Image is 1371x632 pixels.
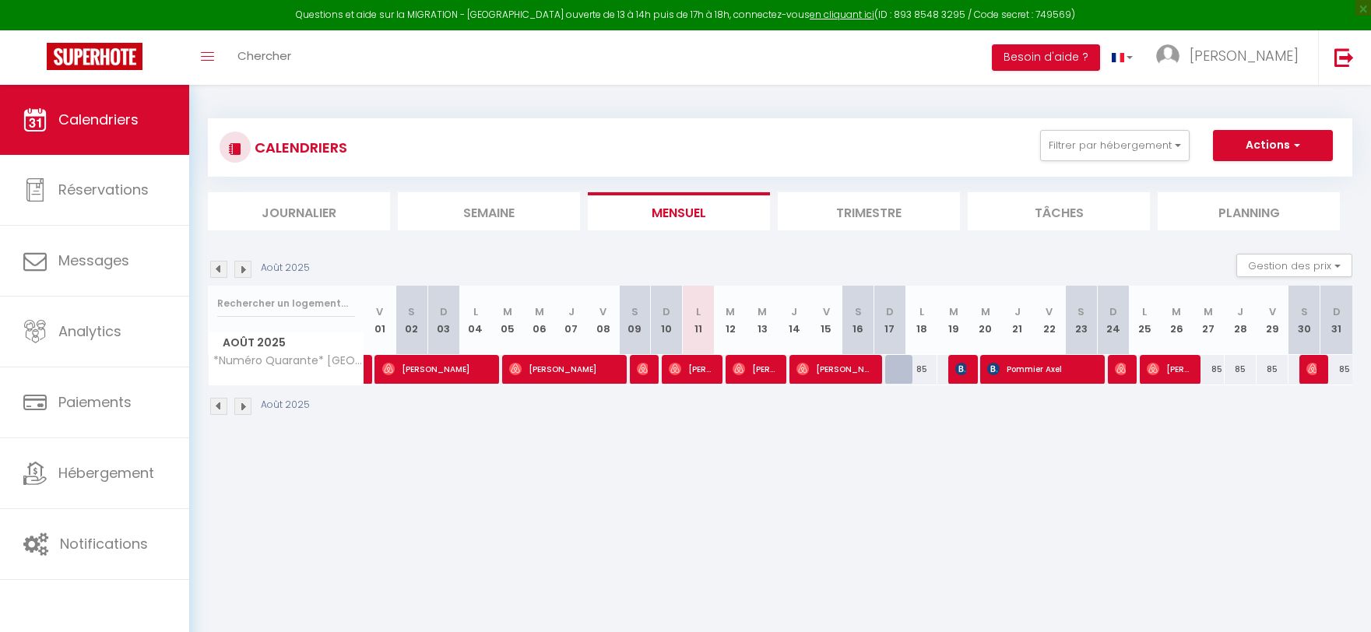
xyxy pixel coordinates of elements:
th: 21 [1001,286,1033,355]
th: 12 [715,286,747,355]
div: 85 [1257,355,1288,384]
th: 23 [1065,286,1097,355]
span: Chercher [237,47,291,64]
abbr: M [758,304,767,319]
abbr: M [503,304,512,319]
abbr: L [696,304,701,319]
th: 28 [1225,286,1257,355]
span: [PERSON_NAME] [733,354,775,384]
abbr: V [823,304,830,319]
th: 26 [1161,286,1193,355]
th: 05 [491,286,523,355]
th: 07 [555,286,587,355]
th: 27 [1193,286,1225,355]
abbr: M [726,304,735,319]
th: 09 [619,286,651,355]
input: Rechercher un logement... [217,290,355,318]
abbr: S [855,304,862,319]
abbr: S [631,304,638,319]
span: *Numéro Quarante* [GEOGRAPHIC_DATA] [211,355,367,367]
th: 25 [1129,286,1161,355]
th: 10 [651,286,683,355]
a: ... [PERSON_NAME] [1144,30,1318,85]
span: Notifications [60,534,148,553]
span: [PERSON_NAME] [1147,354,1190,384]
span: [PERSON_NAME] [1115,354,1126,384]
span: [PERSON_NAME] [669,354,712,384]
span: Valentine Dubar [637,354,648,384]
th: 13 [747,286,779,355]
img: logout [1334,47,1354,67]
img: ... [1156,44,1179,68]
button: Actions [1213,130,1333,161]
span: [PERSON_NAME] [509,354,616,384]
span: Hébergement [58,463,154,483]
abbr: D [886,304,894,319]
div: 85 [1320,355,1352,384]
th: 01 [364,286,396,355]
abbr: D [1333,304,1341,319]
th: 22 [1033,286,1065,355]
span: [PERSON_NAME] [796,354,871,384]
abbr: J [1237,304,1243,319]
li: Trimestre [778,192,960,230]
h3: CALENDRIERS [251,130,347,165]
th: 18 [905,286,937,355]
abbr: J [1014,304,1021,319]
abbr: S [408,304,415,319]
th: 06 [523,286,555,355]
th: 08 [587,286,619,355]
abbr: M [981,304,990,319]
abbr: M [535,304,544,319]
span: Messages [58,251,129,270]
abbr: M [1204,304,1213,319]
img: Super Booking [47,43,142,70]
abbr: D [663,304,670,319]
span: Août 2025 [209,332,364,354]
abbr: M [949,304,958,319]
button: Filtrer par hébergement [1040,130,1190,161]
abbr: L [1142,304,1147,319]
button: Gestion des prix [1236,254,1352,277]
th: 15 [810,286,842,355]
th: 24 [1097,286,1129,355]
abbr: M [1172,304,1181,319]
th: 17 [874,286,906,355]
abbr: J [568,304,575,319]
a: en cliquant ici [810,8,874,21]
a: Chercher [226,30,303,85]
th: 11 [683,286,715,355]
span: [PERSON_NAME] [1306,354,1317,384]
th: 14 [779,286,810,355]
th: 20 [969,286,1001,355]
li: Journalier [208,192,390,230]
button: Besoin d'aide ? [992,44,1100,71]
abbr: S [1077,304,1084,319]
span: Pommier Axel [987,354,1094,384]
abbr: D [440,304,448,319]
abbr: V [599,304,606,319]
abbr: J [791,304,797,319]
span: [DEMOGRAPHIC_DATA][PERSON_NAME] [955,354,966,384]
div: 85 [1193,355,1225,384]
div: 85 [1225,355,1257,384]
th: 04 [459,286,491,355]
abbr: L [919,304,924,319]
abbr: V [1269,304,1276,319]
span: Paiements [58,392,132,412]
th: 19 [937,286,969,355]
span: Analytics [58,321,121,341]
li: Planning [1158,192,1340,230]
li: Mensuel [588,192,770,230]
abbr: V [376,304,383,319]
li: Semaine [398,192,580,230]
abbr: D [1109,304,1117,319]
p: Août 2025 [261,398,310,413]
abbr: S [1301,304,1308,319]
abbr: V [1046,304,1053,319]
span: Calendriers [58,110,139,129]
p: Août 2025 [261,261,310,276]
th: 16 [842,286,874,355]
th: 31 [1320,286,1352,355]
th: 03 [427,286,459,355]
